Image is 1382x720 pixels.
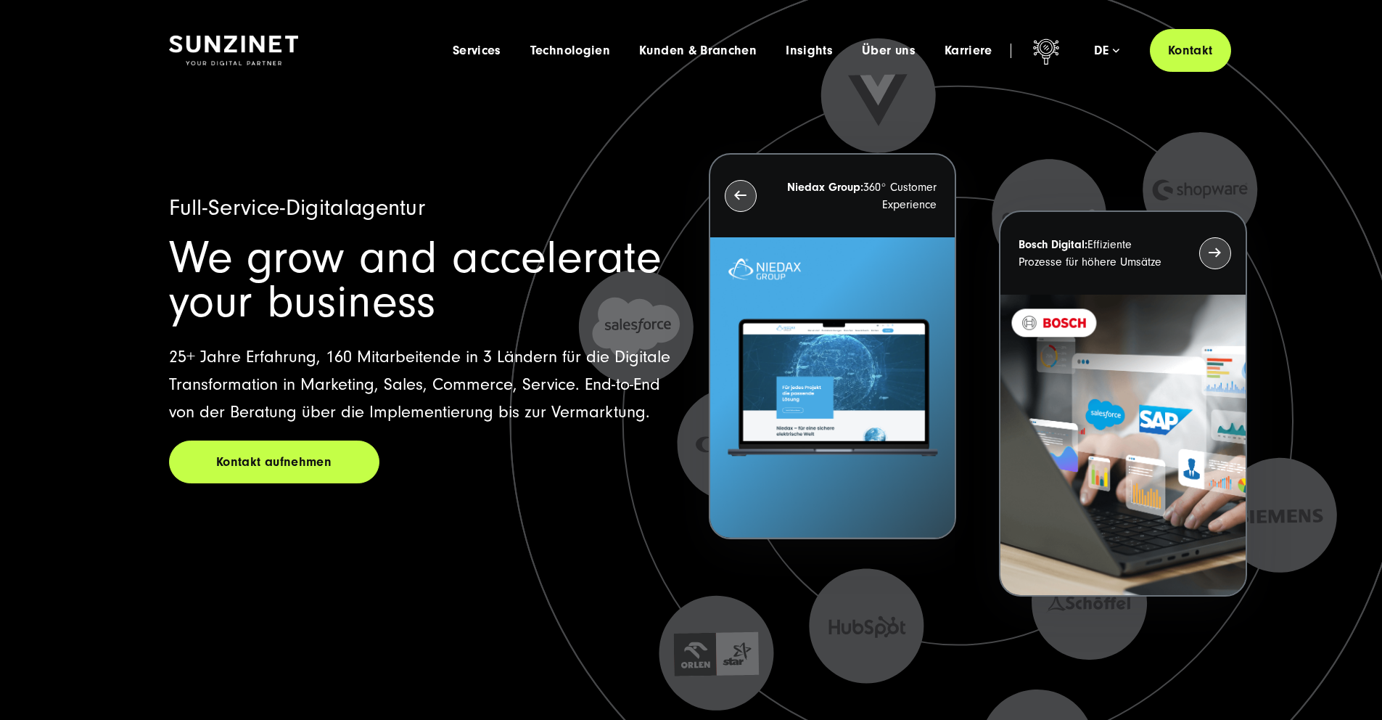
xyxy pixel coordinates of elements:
strong: Bosch Digital: [1019,238,1087,251]
a: Insights [786,44,833,58]
a: Karriere [945,44,992,58]
img: SUNZINET Full Service Digital Agentur [169,36,298,66]
p: 25+ Jahre Erfahrung, 160 Mitarbeitende in 3 Ländern für die Digitale Transformation in Marketing,... [169,343,674,426]
button: Niedax Group:360° Customer Experience Letztes Projekt von Niedax. Ein Laptop auf dem die Niedax W... [709,153,956,540]
span: Full-Service-Digitalagentur [169,195,426,221]
p: 360° Customer Experience [783,179,937,213]
a: Services [453,44,501,58]
a: Technologien [530,44,610,58]
img: BOSCH - Kundeprojekt - Digital Transformation Agentur SUNZINET [1000,295,1245,596]
div: de [1094,44,1119,58]
img: Letztes Projekt von Niedax. Ein Laptop auf dem die Niedax Website geöffnet ist, auf blauem Hinter... [710,237,955,539]
a: Kontakt aufnehmen [169,441,379,483]
p: Effiziente Prozesse für höhere Umsätze [1019,236,1172,271]
strong: Niedax Group: [787,181,863,194]
span: We grow and accelerate your business [169,232,662,328]
a: Kunden & Branchen [639,44,757,58]
a: Über uns [862,44,916,58]
button: Bosch Digital:Effiziente Prozesse für höhere Umsätze BOSCH - Kundeprojekt - Digital Transformatio... [999,210,1246,597]
a: Kontakt [1150,29,1231,72]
